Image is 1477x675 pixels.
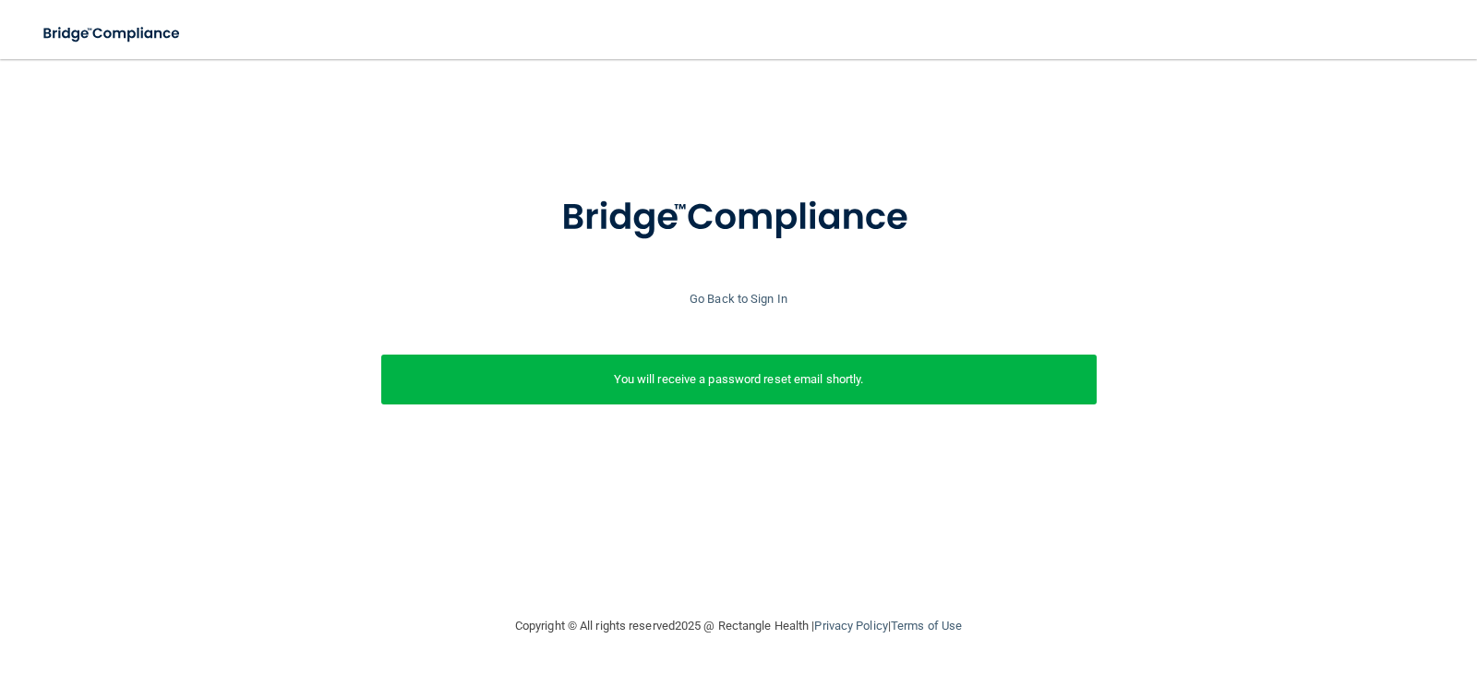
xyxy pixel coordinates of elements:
[690,292,787,306] a: Go Back to Sign In
[28,15,198,53] img: bridge_compliance_login_screen.278c3ca4.svg
[395,368,1083,391] p: You will receive a password reset email shortly.
[891,619,962,633] a: Terms of Use
[1158,552,1455,626] iframe: Drift Widget Chat Controller
[402,597,1075,656] div: Copyright © All rights reserved 2025 @ Rectangle Health | |
[814,619,887,633] a: Privacy Policy
[523,170,954,266] img: bridge_compliance_login_screen.278c3ca4.svg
